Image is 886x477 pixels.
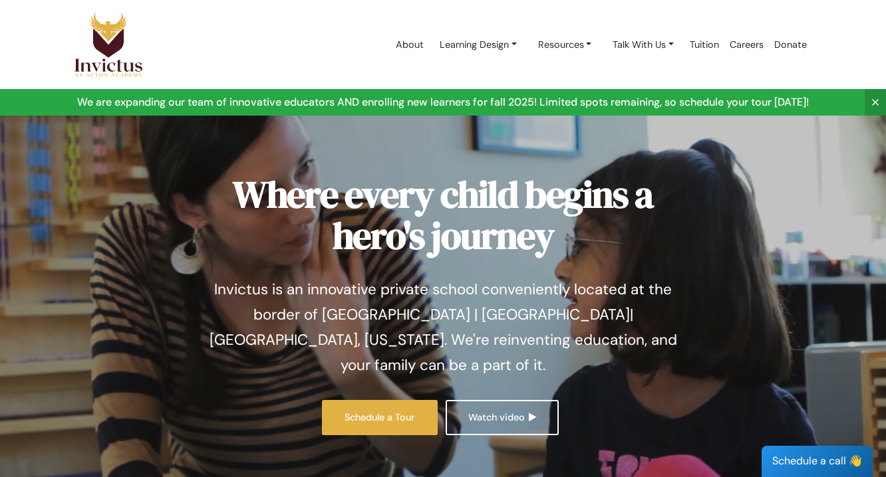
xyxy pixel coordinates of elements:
[390,17,429,73] a: About
[602,33,684,57] a: Talk With Us
[200,174,686,256] h1: Where every child begins a hero's journey
[684,17,724,73] a: Tuition
[74,11,143,78] img: Logo
[724,17,769,73] a: Careers
[322,400,438,435] a: Schedule a Tour
[762,446,873,477] div: Schedule a call 👋
[769,17,812,73] a: Donate
[527,33,603,57] a: Resources
[446,400,558,435] a: Watch video
[429,33,527,57] a: Learning Design
[200,277,686,378] p: Invictus is an innovative private school conveniently located at the border of [GEOGRAPHIC_DATA] ...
